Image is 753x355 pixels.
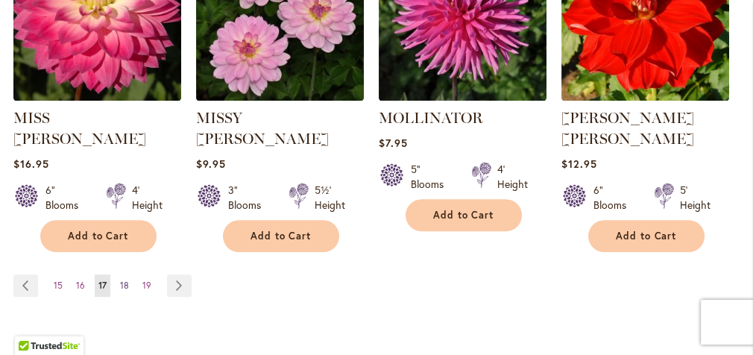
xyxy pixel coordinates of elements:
[379,89,546,104] a: MOLLINATOR
[11,302,53,344] iframe: Launch Accessibility Center
[593,183,636,213] div: 6" Blooms
[139,274,155,297] a: 19
[561,157,597,171] span: $12.95
[411,162,453,192] div: 5" Blooms
[45,183,88,213] div: 6" Blooms
[40,220,157,252] button: Add to Cart
[379,136,408,150] span: $7.95
[98,280,107,291] span: 17
[54,280,63,291] span: 15
[196,109,329,148] a: MISSY [PERSON_NAME]
[315,183,345,213] div: 5½' Height
[142,280,151,291] span: 19
[680,183,711,213] div: 5' Height
[13,157,49,171] span: $16.95
[50,274,66,297] a: 15
[433,209,494,222] span: Add to Cart
[616,230,677,242] span: Add to Cart
[223,220,339,252] button: Add to Cart
[497,162,528,192] div: 4' Height
[13,89,181,104] a: MISS DELILAH
[76,280,85,291] span: 16
[228,183,271,213] div: 3" Blooms
[13,109,146,148] a: MISS [PERSON_NAME]
[196,89,364,104] a: MISSY SUE
[68,230,129,242] span: Add to Cart
[251,230,312,242] span: Add to Cart
[196,157,226,171] span: $9.95
[379,109,483,127] a: MOLLINATOR
[561,109,694,148] a: [PERSON_NAME] [PERSON_NAME]
[116,274,133,297] a: 18
[406,199,522,231] button: Add to Cart
[120,280,129,291] span: 18
[72,274,89,297] a: 16
[561,89,729,104] a: MOLLY ANN
[132,183,163,213] div: 4' Height
[588,220,705,252] button: Add to Cart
